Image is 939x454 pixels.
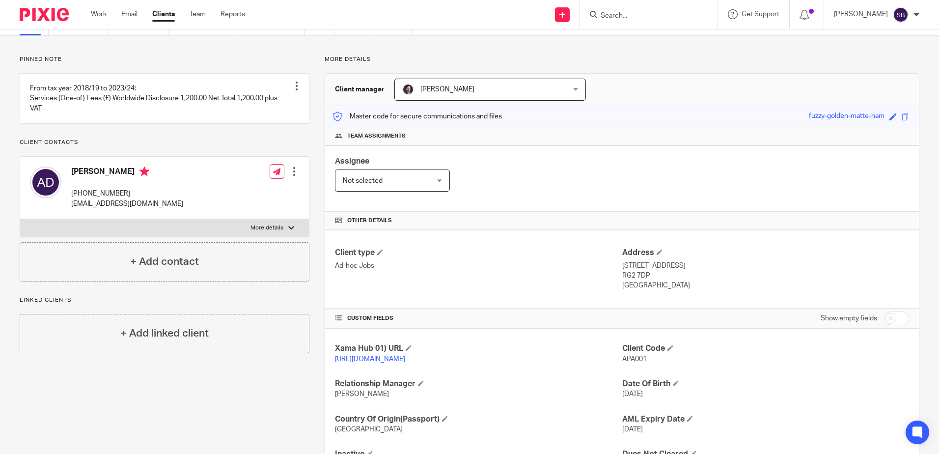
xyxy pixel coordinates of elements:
[622,261,909,271] p: [STREET_ADDRESS]
[250,224,283,232] p: More details
[335,314,622,322] h4: CUSTOM FIELDS
[20,56,309,63] p: Pinned note
[20,139,309,146] p: Client contacts
[30,167,61,198] img: svg%3E
[130,254,199,269] h4: + Add contact
[622,281,909,290] p: [GEOGRAPHIC_DATA]
[71,199,183,209] p: [EMAIL_ADDRESS][DOMAIN_NAME]
[120,326,209,341] h4: + Add linked client
[335,248,622,258] h4: Client type
[152,9,175,19] a: Clients
[335,391,389,397] span: [PERSON_NAME]
[335,356,405,363] a: [URL][DOMAIN_NAME]
[622,426,643,433] span: [DATE]
[622,248,909,258] h4: Address
[622,343,909,354] h4: Client Code
[335,414,622,425] h4: Country Of Origin(Passport)
[821,313,877,323] label: Show empty fields
[335,343,622,354] h4: Xama Hub 01) URL
[347,132,406,140] span: Team assignments
[190,9,206,19] a: Team
[71,167,183,179] h4: [PERSON_NAME]
[325,56,919,63] p: More details
[420,86,474,93] span: [PERSON_NAME]
[91,9,107,19] a: Work
[335,85,385,94] h3: Client manager
[622,414,909,425] h4: AML Expiry Date
[622,271,909,281] p: RG2 7DP
[600,12,688,21] input: Search
[332,112,502,121] p: Master code for secure communications and files
[335,379,622,389] h4: Relationship Manager
[834,9,888,19] p: [PERSON_NAME]
[893,7,909,23] img: svg%3E
[221,9,245,19] a: Reports
[622,379,909,389] h4: Date Of Birth
[20,296,309,304] p: Linked clients
[335,261,622,271] p: Ad-hoc Jobs
[402,84,414,95] img: Capture.PNG
[335,426,403,433] span: [GEOGRAPHIC_DATA]
[139,167,149,176] i: Primary
[20,8,69,21] img: Pixie
[742,11,779,18] span: Get Support
[622,391,643,397] span: [DATE]
[71,189,183,199] p: [PHONE_NUMBER]
[335,157,369,165] span: Assignee
[622,356,647,363] span: APA001
[809,111,884,122] div: fuzzy-golden-matte-ham
[347,217,392,225] span: Other details
[343,177,383,184] span: Not selected
[121,9,138,19] a: Email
